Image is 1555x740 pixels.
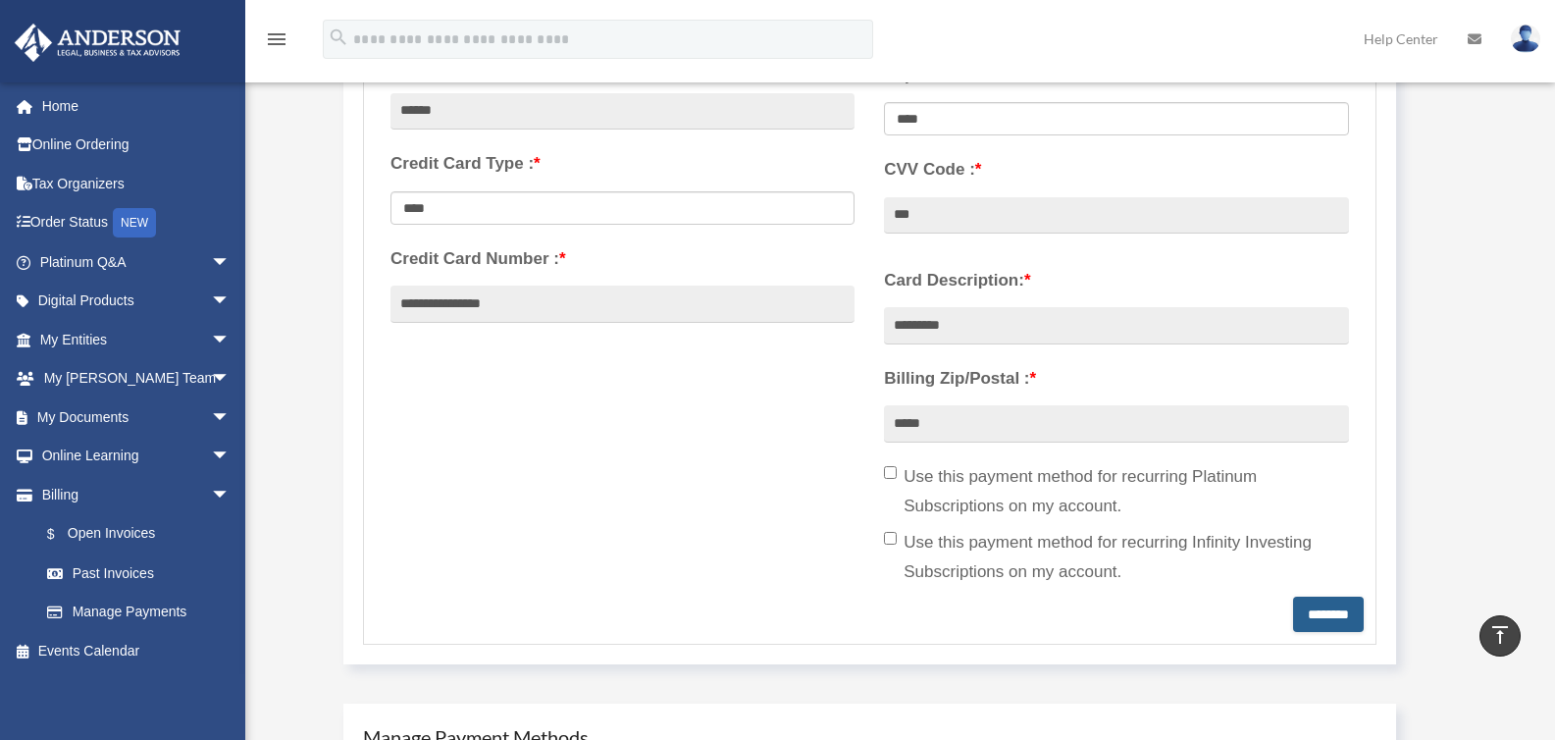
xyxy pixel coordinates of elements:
a: Tax Organizers [14,164,260,203]
i: search [328,26,349,48]
label: Use this payment method for recurring Platinum Subscriptions on my account. [884,462,1348,521]
img: User Pic [1511,25,1540,53]
a: Digital Productsarrow_drop_down [14,282,260,321]
a: $Open Invoices [27,514,260,555]
a: Order StatusNEW [14,203,260,243]
span: arrow_drop_down [211,359,250,399]
a: My Entitiesarrow_drop_down [14,320,260,359]
span: arrow_drop_down [211,282,250,322]
a: My [PERSON_NAME] Teamarrow_drop_down [14,359,260,398]
label: Credit Card Type : [390,149,855,179]
a: Online Learningarrow_drop_down [14,437,260,476]
label: Credit Card Number : [390,244,855,274]
a: vertical_align_top [1479,615,1521,657]
a: Billingarrow_drop_down [14,475,260,514]
label: CVV Code : [884,155,1348,185]
a: Home [14,86,260,126]
i: vertical_align_top [1488,623,1512,647]
div: NEW [113,208,156,238]
a: My Documentsarrow_drop_down [14,397,260,437]
span: arrow_drop_down [211,242,250,283]
img: Anderson Advisors Platinum Portal [9,24,186,62]
span: arrow_drop_down [211,437,250,477]
input: Use this payment method for recurring Infinity Investing Subscriptions on my account. [884,532,897,545]
span: $ [58,522,68,547]
a: Manage Payments [27,593,250,632]
input: Use this payment method for recurring Platinum Subscriptions on my account. [884,466,897,479]
a: Events Calendar [14,631,260,670]
label: Use this payment method for recurring Infinity Investing Subscriptions on my account. [884,528,1348,587]
a: Past Invoices [27,554,260,593]
span: arrow_drop_down [211,320,250,360]
a: Platinum Q&Aarrow_drop_down [14,242,260,282]
i: menu [265,27,288,51]
a: menu [265,34,288,51]
span: arrow_drop_down [211,397,250,438]
a: Online Ordering [14,126,260,165]
label: Billing Zip/Postal : [884,364,1348,394]
span: arrow_drop_down [211,475,250,515]
label: Card Description: [884,266,1348,295]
